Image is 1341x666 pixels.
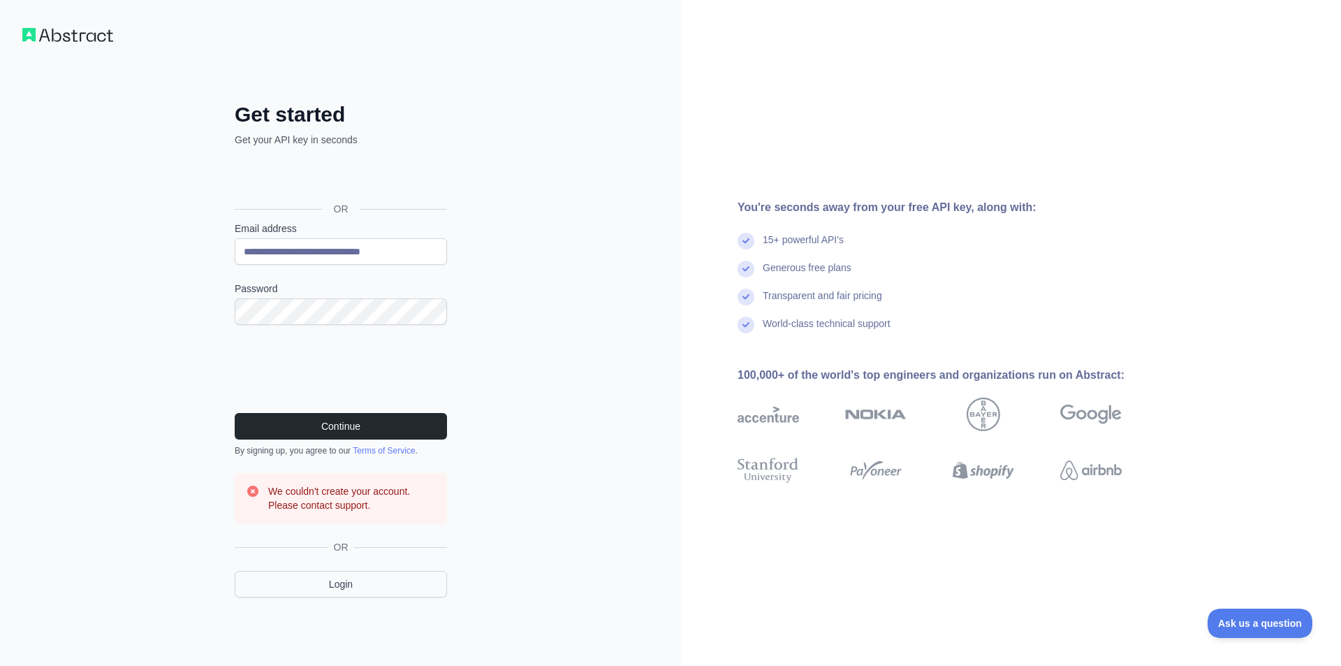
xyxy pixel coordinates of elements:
img: check mark [738,233,754,249]
iframe: Nút Đăng nhập bằng Google [228,162,451,193]
img: shopify [953,455,1014,486]
iframe: Toggle Customer Support [1208,609,1313,638]
div: Transparent and fair pricing [763,289,882,317]
div: 100,000+ of the world's top engineers and organizations run on Abstract: [738,367,1166,384]
label: Password [235,282,447,296]
p: Get your API key in seconds [235,133,447,147]
div: You're seconds away from your free API key, along with: [738,199,1166,216]
img: stanford university [738,455,799,486]
span: OR [328,540,354,554]
img: payoneer [845,455,907,486]
a: Login [235,571,447,598]
h2: Get started [235,102,447,127]
img: check mark [738,317,754,333]
a: Terms of Service [353,446,415,456]
div: World-class technical support [763,317,891,345]
div: 15+ powerful API's [763,233,844,261]
img: nokia [845,398,907,431]
div: Generous free plans [763,261,851,289]
button: Continue [235,413,447,440]
img: Workflow [22,28,113,42]
iframe: reCAPTCHA [235,342,447,396]
label: Email address [235,222,447,236]
img: check mark [738,289,754,305]
img: check mark [738,261,754,277]
div: By signing up, you agree to our . [235,445,447,456]
img: airbnb [1060,455,1122,486]
span: OR [323,202,360,216]
h3: We couldn't create your account. Please contact support. [268,484,436,512]
img: bayer [967,398,1000,431]
img: google [1060,398,1122,431]
img: accenture [738,398,799,431]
